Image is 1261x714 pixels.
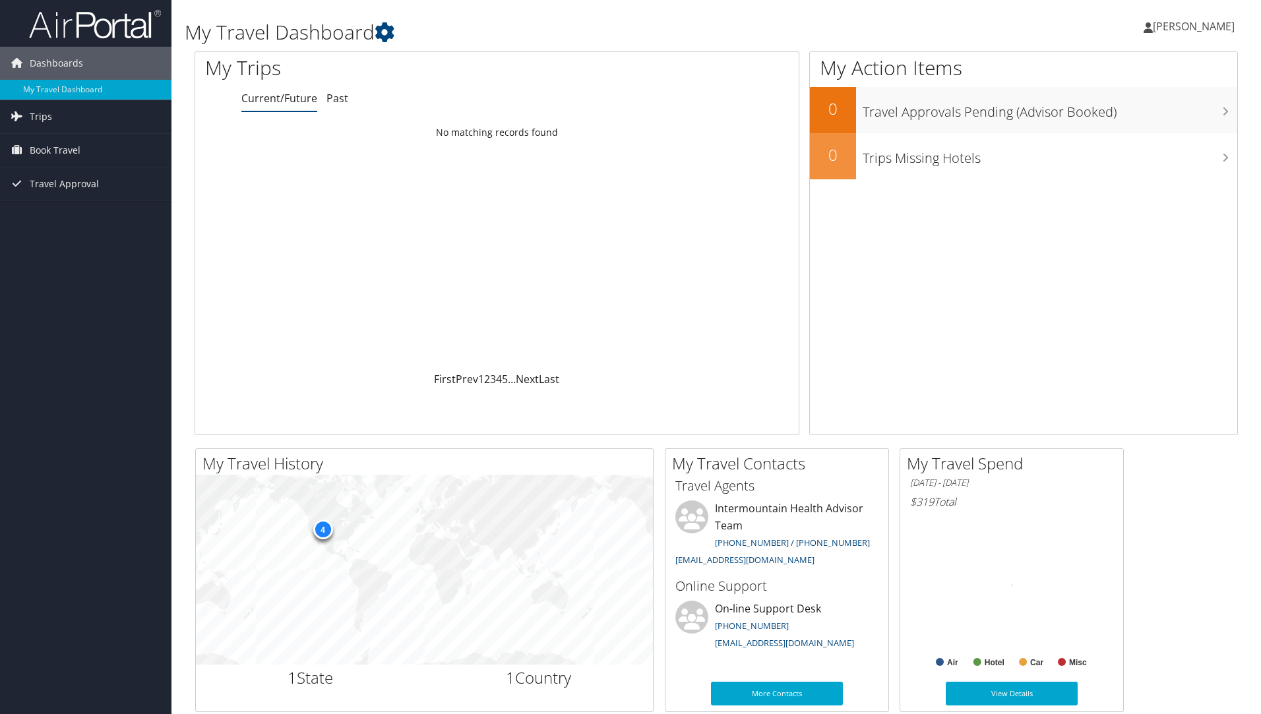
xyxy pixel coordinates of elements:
h3: Online Support [675,577,878,595]
li: On-line Support Desk [669,601,885,655]
a: Current/Future [241,91,317,105]
a: 2 [484,372,490,386]
span: Trips [30,100,52,133]
h2: My Travel Spend [907,452,1123,475]
text: Hotel [985,658,1004,667]
a: 0Trips Missing Hotels [810,133,1237,179]
a: 0Travel Approvals Pending (Advisor Booked) [810,87,1237,133]
h3: Travel Approvals Pending (Advisor Booked) [863,96,1237,121]
td: No matching records found [195,121,799,144]
a: Prev [456,372,478,386]
a: 4 [496,372,502,386]
span: Dashboards [30,47,83,80]
span: Travel Approval [30,167,99,200]
h6: Total [910,494,1113,509]
span: $319 [910,494,934,509]
a: First [434,372,456,386]
a: [PHONE_NUMBER] [715,620,789,632]
a: 5 [502,372,508,386]
text: Air [947,658,958,667]
span: Book Travel [30,134,80,167]
span: 1 [288,667,297,688]
h2: 0 [810,144,856,166]
h2: Country [435,667,644,689]
a: [PHONE_NUMBER] / [PHONE_NUMBER] [715,537,870,549]
a: Past [326,91,348,105]
img: airportal-logo.png [29,9,161,40]
a: 3 [490,372,496,386]
a: 1 [478,372,484,386]
h6: [DATE] - [DATE] [910,477,1113,489]
h1: My Trips [205,54,538,82]
a: Next [516,372,539,386]
a: More Contacts [711,682,843,705]
a: [PERSON_NAME] [1144,7,1248,46]
span: [PERSON_NAME] [1153,19,1235,34]
h3: Travel Agents [675,477,878,495]
h1: My Action Items [810,54,1237,82]
a: View Details [946,682,1078,705]
h2: My Travel Contacts [672,452,888,475]
text: Car [1030,658,1043,667]
h2: State [206,667,415,689]
a: [EMAIL_ADDRESS][DOMAIN_NAME] [715,637,854,649]
h2: 0 [810,98,856,120]
div: 4 [313,520,332,539]
text: Misc [1069,658,1087,667]
li: Intermountain Health Advisor Team [669,500,885,571]
h2: My Travel History [202,452,653,475]
span: … [508,372,516,386]
h1: My Travel Dashboard [185,18,894,46]
a: Last [539,372,559,386]
h3: Trips Missing Hotels [863,142,1237,167]
span: 1 [506,667,515,688]
a: [EMAIL_ADDRESS][DOMAIN_NAME] [675,554,815,566]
